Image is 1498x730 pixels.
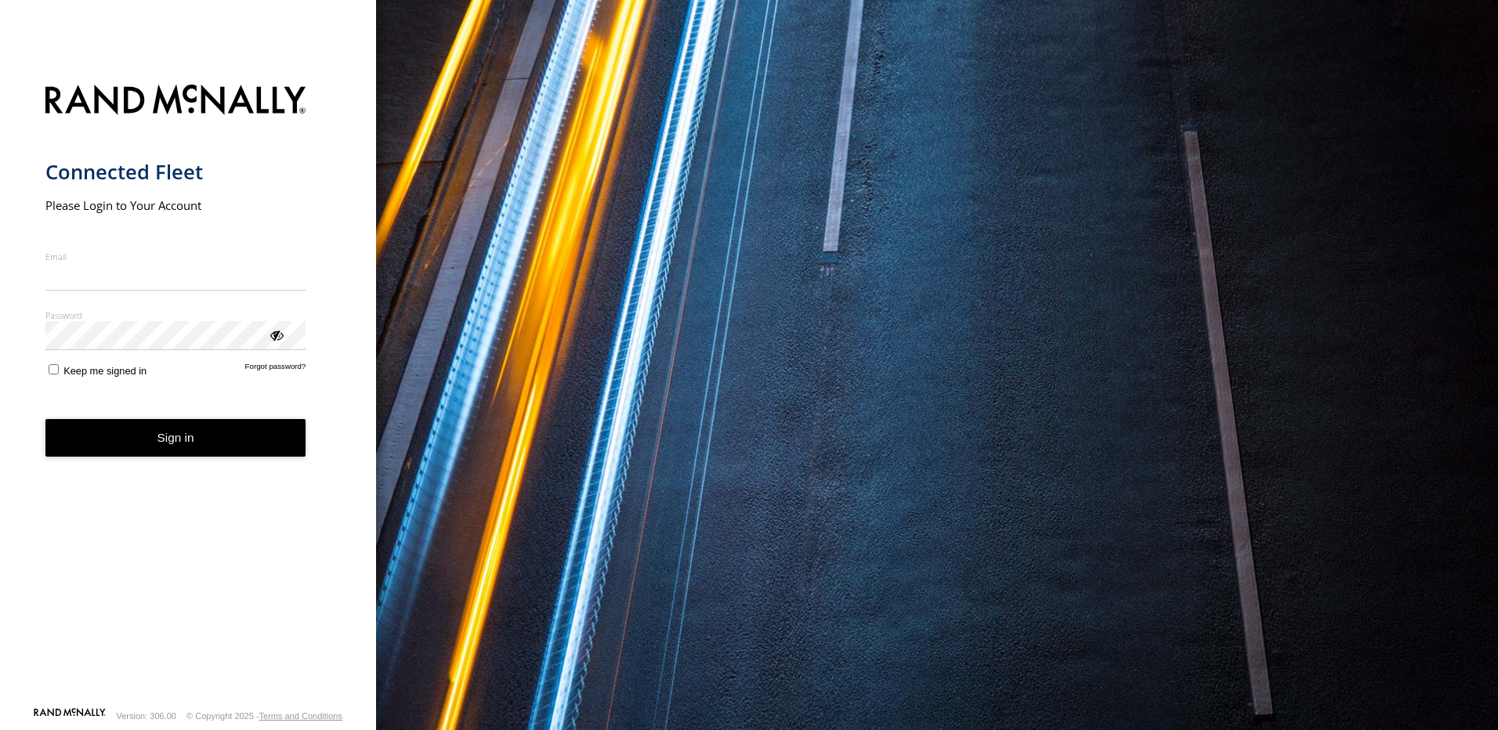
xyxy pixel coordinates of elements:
a: Visit our Website [34,708,106,724]
button: Sign in [45,419,306,457]
label: Email [45,251,306,262]
div: © Copyright 2025 - [186,711,342,721]
label: Password [45,309,306,321]
img: Rand McNally [45,81,306,121]
form: main [45,75,331,707]
input: Keep me signed in [49,364,59,374]
a: Terms and Conditions [259,711,342,721]
h2: Please Login to Your Account [45,197,306,213]
h1: Connected Fleet [45,159,306,185]
div: Version: 306.00 [117,711,176,721]
a: Forgot password? [245,362,306,377]
div: ViewPassword [268,327,284,342]
span: Keep me signed in [63,365,147,377]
